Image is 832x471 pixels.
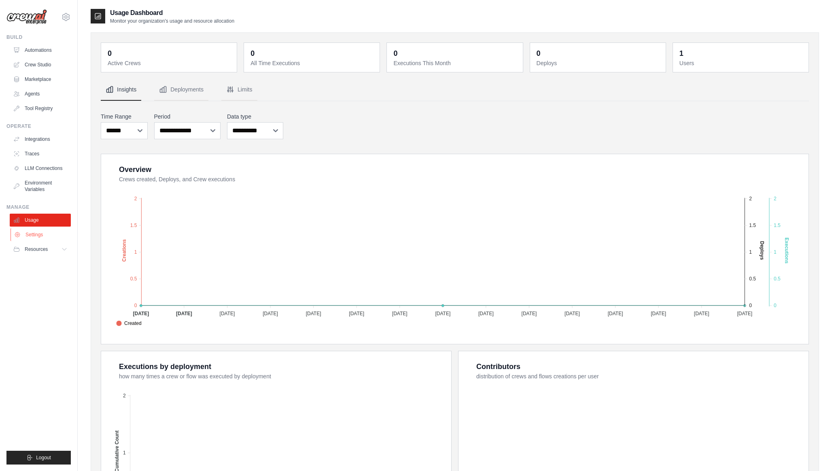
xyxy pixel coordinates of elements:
tspan: 1 [774,249,777,255]
text: Deploys [759,241,765,260]
a: Crew Studio [10,58,71,71]
button: Limits [221,79,257,101]
div: Operate [6,123,71,129]
tspan: [DATE] [435,311,450,316]
a: Agents [10,87,71,100]
button: Deployments [154,79,208,101]
div: 0 [250,48,255,59]
iframe: Chat Widget [792,432,832,471]
tspan: 0.5 [749,276,756,282]
div: 1 [679,48,683,59]
span: Resources [25,246,48,252]
div: Build [6,34,71,40]
tspan: 0 [134,303,137,308]
a: Settings [11,228,72,241]
div: 0 [537,48,541,59]
tspan: 1 [123,450,126,456]
tspan: [DATE] [349,311,364,316]
p: Monitor your organization's usage and resource allocation [110,18,234,24]
tspan: 2 [134,196,137,202]
dt: Active Crews [108,59,232,67]
a: Traces [10,147,71,160]
a: LLM Connections [10,162,71,175]
tspan: [DATE] [392,311,408,316]
tspan: [DATE] [737,311,752,316]
tspan: 0 [749,303,752,308]
div: 0 [108,48,112,59]
tspan: 1 [749,249,752,255]
tspan: 1 [134,249,137,255]
tspan: [DATE] [608,311,623,316]
dt: how many times a crew or flow was executed by deployment [119,372,441,380]
tspan: 2 [123,393,126,399]
div: 0 [393,48,397,59]
dt: Deploys [537,59,661,67]
dt: Crews created, Deploys, and Crew executions [119,175,799,183]
tspan: 0.5 [130,276,137,282]
text: Creations [121,239,127,262]
dt: Users [679,59,804,67]
div: Contributors [476,361,520,372]
tspan: [DATE] [263,311,278,316]
a: Automations [10,44,71,57]
div: Executions by deployment [119,361,211,372]
h2: Usage Dashboard [110,8,234,18]
a: Tool Registry [10,102,71,115]
tspan: [DATE] [565,311,580,316]
div: Manage [6,204,71,210]
a: Integrations [10,133,71,146]
tspan: [DATE] [522,311,537,316]
tspan: 0 [774,303,777,308]
tspan: [DATE] [694,311,709,316]
tspan: 2 [774,196,777,202]
tspan: [DATE] [651,311,666,316]
dt: distribution of crews and flows creations per user [476,372,799,380]
button: Logout [6,451,71,465]
a: Usage [10,214,71,227]
label: Period [154,112,221,121]
tspan: [DATE] [306,311,321,316]
tspan: 1.5 [130,223,137,228]
button: Resources [10,243,71,256]
dt: All Time Executions [250,59,375,67]
tspan: [DATE] [478,311,494,316]
button: Insights [101,79,141,101]
a: Marketplace [10,73,71,86]
span: Logout [36,454,51,461]
tspan: 1.5 [774,223,781,228]
label: Data type [227,112,283,121]
label: Time Range [101,112,148,121]
dt: Executions This Month [393,59,518,67]
tspan: [DATE] [220,311,235,316]
span: Created [116,320,142,327]
tspan: [DATE] [176,311,192,316]
tspan: 1.5 [749,223,756,228]
a: Environment Variables [10,176,71,196]
tspan: 0.5 [774,276,781,282]
div: Overview [119,164,151,175]
tspan: 2 [749,196,752,202]
img: Logo [6,9,47,25]
nav: Tabs [101,79,809,101]
tspan: [DATE] [133,311,149,316]
text: Executions [784,238,790,263]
